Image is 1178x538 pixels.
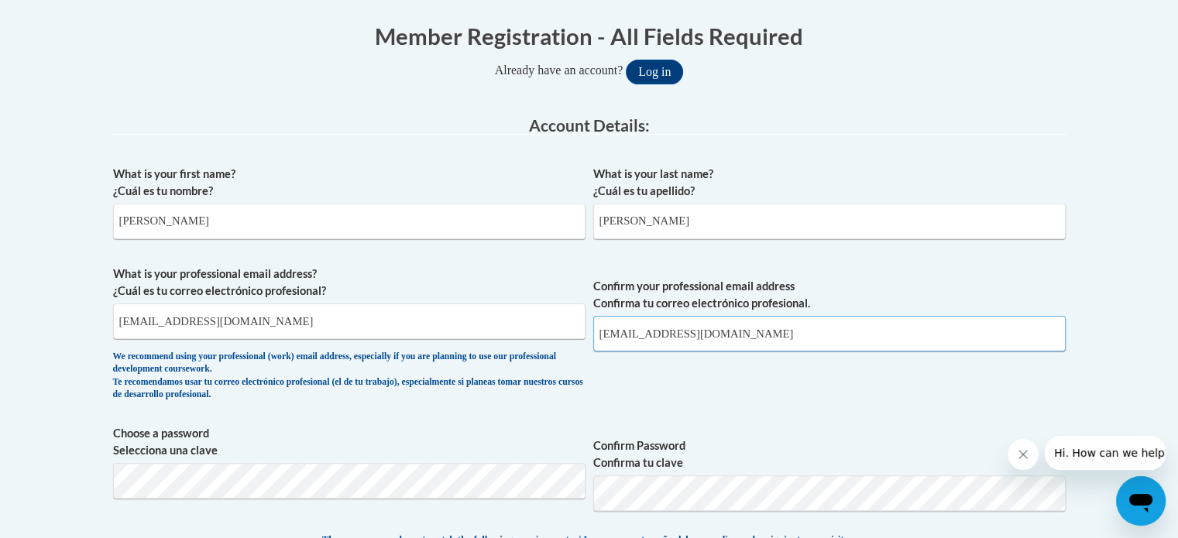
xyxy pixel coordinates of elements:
[593,437,1066,471] label: Confirm Password Confirma tu clave
[113,425,586,459] label: Choose a password Selecciona una clave
[113,266,586,300] label: What is your professional email address? ¿Cuál es tu correo electrónico profesional?
[529,115,650,135] span: Account Details:
[113,303,586,339] input: Metadata input
[1008,439,1039,470] iframe: Close message
[9,11,125,23] span: Hi. How can we help?
[113,351,586,402] div: We recommend using your professional (work) email address, especially if you are planning to use ...
[1116,476,1166,526] iframe: Button to launch messaging window
[113,166,586,200] label: What is your first name? ¿Cuál es tu nombre?
[113,204,586,239] input: Metadata input
[113,20,1066,52] h1: Member Registration - All Fields Required
[593,166,1066,200] label: What is your last name? ¿Cuál es tu apellido?
[593,278,1066,312] label: Confirm your professional email address Confirma tu correo electrónico profesional.
[626,60,683,84] button: Log in
[593,316,1066,351] input: Required
[593,204,1066,239] input: Metadata input
[1045,436,1166,470] iframe: Message from company
[495,63,623,77] span: Already have an account?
